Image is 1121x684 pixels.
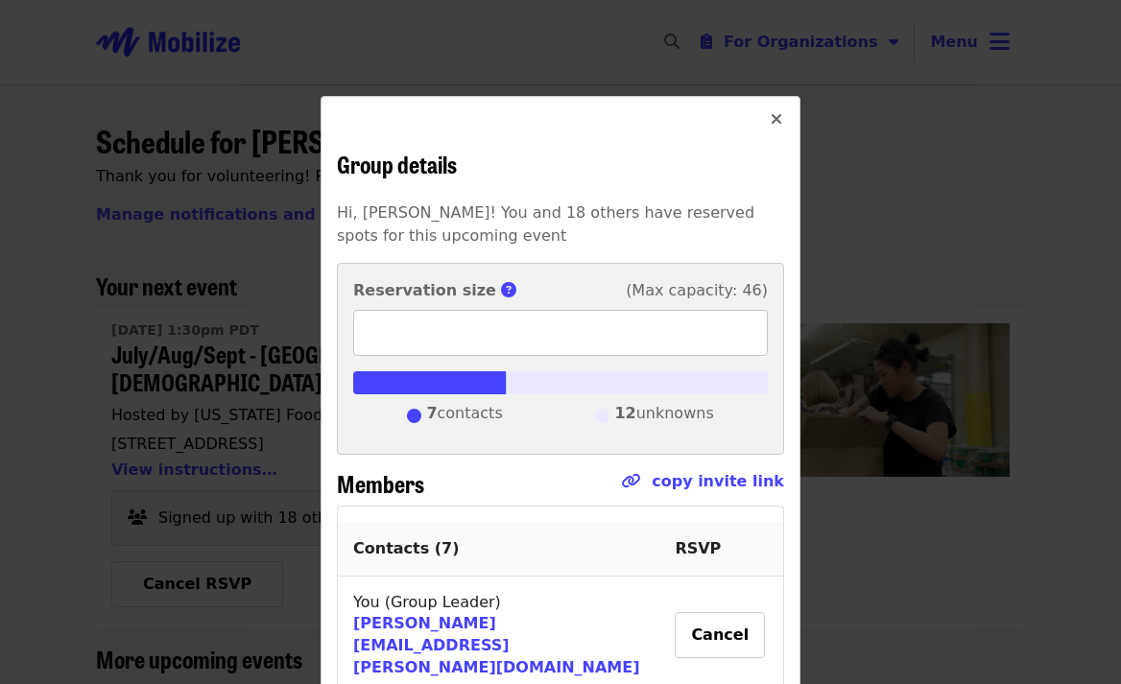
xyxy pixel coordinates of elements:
[614,404,635,422] strong: 12
[337,147,457,180] span: Group details
[426,402,502,431] span: contacts
[353,281,496,299] strong: Reservation size
[652,472,784,490] a: copy invite link
[353,614,640,676] a: [PERSON_NAME][EMAIL_ADDRESS][PERSON_NAME][DOMAIN_NAME]
[659,522,783,577] th: RSVP
[621,472,640,490] i: link icon
[426,404,437,422] strong: 7
[501,281,528,299] span: This is the number of group members you reserved spots for.
[621,470,784,506] span: Click to copy link!
[338,522,659,577] th: Contacts ( 7 )
[337,466,424,500] span: Members
[337,203,754,245] span: Hi, [PERSON_NAME]! You and 18 others have reserved spots for this upcoming event
[771,110,782,129] i: times icon
[675,612,765,658] button: Cancel
[753,97,799,143] button: Close
[501,281,516,299] i: circle-question icon
[614,402,713,431] span: unknowns
[626,279,768,302] span: (Max capacity: 46)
